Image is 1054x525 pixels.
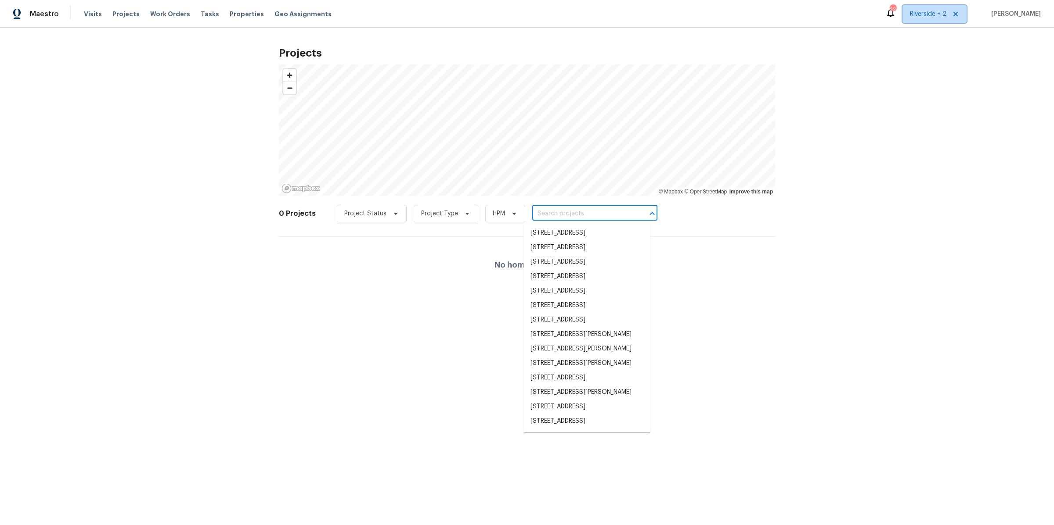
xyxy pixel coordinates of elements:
[344,209,386,218] span: Project Status
[493,209,505,218] span: HPM
[523,342,650,356] li: [STREET_ADDRESS][PERSON_NAME]
[150,10,190,18] span: Work Orders
[523,371,650,385] li: [STREET_ADDRESS]
[523,255,650,269] li: [STREET_ADDRESS]
[274,10,332,18] span: Geo Assignments
[523,385,650,400] li: [STREET_ADDRESS][PERSON_NAME]
[684,189,727,195] a: OpenStreetMap
[890,5,896,14] div: 22
[283,69,296,82] button: Zoom in
[659,189,683,195] a: Mapbox
[283,82,296,94] button: Zoom out
[279,49,775,57] h2: Projects
[523,226,650,240] li: [STREET_ADDRESS]
[84,10,102,18] span: Visits
[279,209,316,218] h2: 0 Projects
[646,207,658,220] button: Close
[523,269,650,284] li: [STREET_ADDRESS]
[523,414,650,429] li: [STREET_ADDRESS]
[112,10,140,18] span: Projects
[988,10,1041,18] span: [PERSON_NAME]
[523,284,650,298] li: [STREET_ADDRESS]
[421,209,458,218] span: Project Type
[523,327,650,342] li: [STREET_ADDRESS][PERSON_NAME]
[523,400,650,414] li: [STREET_ADDRESS]
[532,207,633,221] input: Search projects
[523,429,650,443] li: [STREET_ADDRESS]
[495,261,559,269] h4: No homes found
[279,64,775,196] canvas: Map
[30,10,59,18] span: Maestro
[523,313,650,327] li: [STREET_ADDRESS]
[910,10,946,18] span: Riverside + 2
[523,298,650,313] li: [STREET_ADDRESS]
[523,240,650,255] li: [STREET_ADDRESS]
[282,183,320,193] a: Mapbox homepage
[523,356,650,371] li: [STREET_ADDRESS][PERSON_NAME]
[201,11,219,17] span: Tasks
[729,189,773,195] a: Improve this map
[230,10,264,18] span: Properties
